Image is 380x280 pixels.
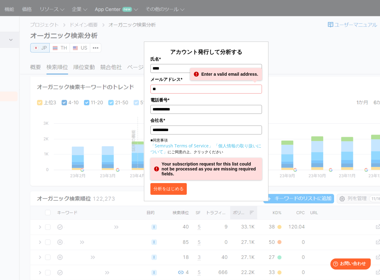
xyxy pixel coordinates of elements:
button: 分析をはじめる [150,183,187,195]
label: メールアドレス* [150,76,262,83]
iframe: Help widget launcher [325,256,373,273]
span: アカウント発行して分析する [170,48,242,55]
a: 「個人情報の取り扱いについて」 [150,143,261,154]
p: ■同意事項 にご同意の上、クリックください [150,138,262,155]
div: Your subscription request for this list could not be processed as you are missing required fields. [150,158,262,180]
div: Enter a valid email address. [190,68,262,80]
label: 電話番号* [150,97,262,103]
a: 「Semrush Terms of Service」 [150,143,213,149]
